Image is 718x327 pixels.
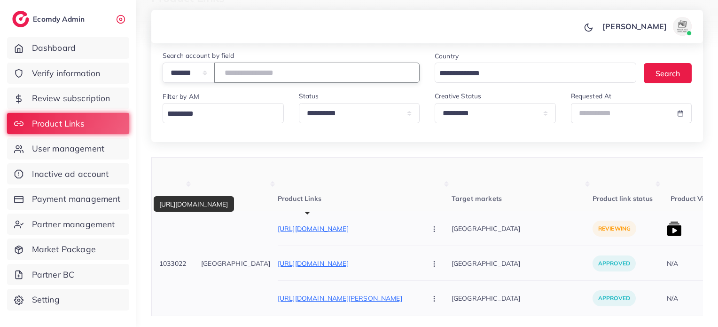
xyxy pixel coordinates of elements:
div: Search for option [163,103,284,123]
span: Review subscription [32,92,110,104]
p: [GEOGRAPHIC_DATA] [201,258,270,269]
div: N/A [667,259,678,268]
button: Search [644,63,692,83]
label: Search account by field [163,51,234,60]
span: Product link status [593,194,653,203]
input: Search for option [436,66,624,81]
input: Search for option [164,107,278,121]
span: Partner BC [32,269,75,281]
a: logoEcomdy Admin [12,11,87,27]
span: User management [32,143,104,155]
label: Requested At [571,91,612,101]
p: approved [593,255,636,271]
p: [URL][DOMAIN_NAME][PERSON_NAME] [278,293,419,304]
p: [GEOGRAPHIC_DATA] [452,253,593,274]
span: Inactive ad account [32,168,109,180]
p: [URL][DOMAIN_NAME] [278,223,419,234]
h2: Ecomdy Admin [33,15,87,24]
a: Dashboard [7,37,129,59]
a: Setting [7,289,129,311]
a: Product Links [7,113,129,135]
img: avatar [673,17,692,36]
span: 1033022 [159,259,186,268]
a: Inactive ad account [7,163,129,185]
img: list product video [667,221,682,236]
a: Review subscription [7,88,129,109]
span: Target markets [452,194,502,203]
a: User management [7,138,129,160]
span: Product Links [32,118,85,130]
div: Search for option [435,63,636,83]
div: [URL][DOMAIN_NAME] [154,196,234,212]
span: Dashboard [32,42,76,54]
a: Partner management [7,214,129,235]
label: Country [435,51,459,61]
a: Payment management [7,188,129,210]
p: [GEOGRAPHIC_DATA] [452,288,593,309]
span: Setting [32,294,60,306]
a: [PERSON_NAME]avatar [597,17,695,36]
label: Filter by AM [163,92,199,101]
p: [GEOGRAPHIC_DATA] [452,218,593,239]
label: Status [299,91,319,101]
a: Market Package [7,239,129,260]
a: Verify information [7,63,129,84]
span: Partner management [32,218,115,231]
p: [URL][DOMAIN_NAME] [278,258,419,269]
div: N/A [667,294,678,303]
span: Market Package [32,243,96,255]
a: Partner BC [7,264,129,286]
label: Creative Status [435,91,481,101]
p: reviewing [593,221,636,237]
p: [PERSON_NAME] [602,21,667,32]
span: Product Links [278,194,321,203]
span: Verify information [32,67,101,80]
span: Payment management [32,193,121,205]
span: Product Video [671,194,716,203]
p: approved [593,290,636,306]
img: logo [12,11,29,27]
